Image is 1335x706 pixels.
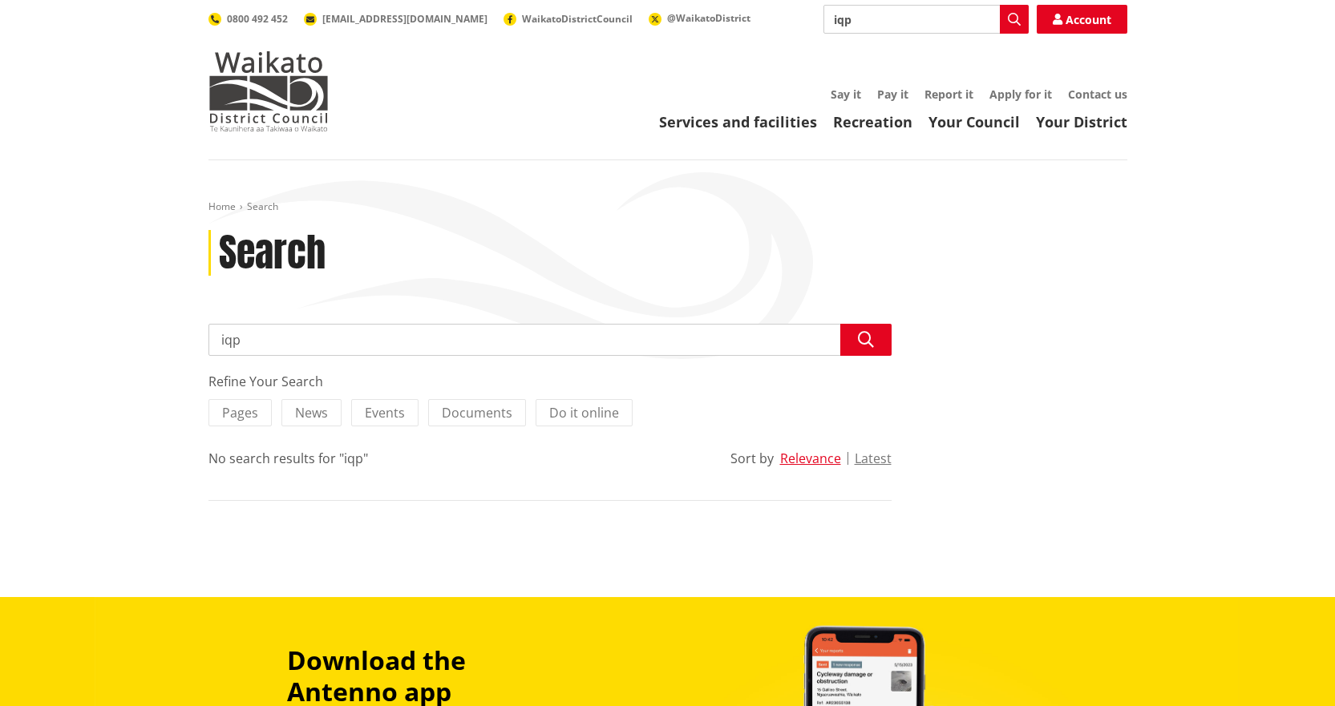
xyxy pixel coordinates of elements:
[928,112,1020,131] a: Your Council
[1036,112,1127,131] a: Your District
[247,200,278,213] span: Search
[1068,87,1127,102] a: Contact us
[1037,5,1127,34] a: Account
[304,12,487,26] a: [EMAIL_ADDRESS][DOMAIN_NAME]
[208,200,236,213] a: Home
[208,372,892,391] div: Refine Your Search
[877,87,908,102] a: Pay it
[989,87,1052,102] a: Apply for it
[924,87,973,102] a: Report it
[649,11,750,25] a: @WaikatoDistrict
[780,451,841,466] button: Relevance
[365,404,405,422] span: Events
[831,87,861,102] a: Say it
[227,12,288,26] span: 0800 492 452
[322,12,487,26] span: [EMAIL_ADDRESS][DOMAIN_NAME]
[295,404,328,422] span: News
[522,12,633,26] span: WaikatoDistrictCouncil
[208,51,329,131] img: Waikato District Council - Te Kaunihera aa Takiwaa o Waikato
[833,112,912,131] a: Recreation
[730,449,774,468] div: Sort by
[208,449,368,468] div: No search results for "iqp"
[667,11,750,25] span: @WaikatoDistrict
[659,112,817,131] a: Services and facilities
[208,324,892,356] input: Search input
[855,451,892,466] button: Latest
[219,230,326,276] h1: Search
[504,12,633,26] a: WaikatoDistrictCouncil
[549,404,619,422] span: Do it online
[823,5,1029,34] input: Search input
[208,12,288,26] a: 0800 492 452
[208,200,1127,214] nav: breadcrumb
[442,404,512,422] span: Documents
[222,404,258,422] span: Pages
